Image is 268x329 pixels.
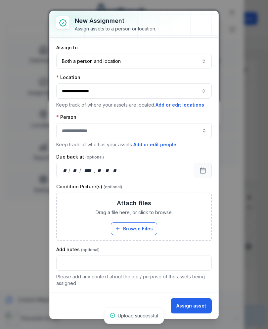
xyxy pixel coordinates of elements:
p: Keep track of where your assets are located. [56,101,212,109]
button: Add or edit people [133,141,177,148]
div: minute, [104,167,111,174]
div: year, [82,167,94,174]
div: Assign assets to a person or location. [75,25,156,32]
div: / [79,167,82,174]
div: am/pm, [112,167,119,174]
div: , [94,167,96,174]
label: Person [56,114,76,120]
button: Calendar [194,163,212,178]
p: Please add any context about the job / purpose of the assets being assigned [56,273,212,287]
button: Add or edit locations [155,101,204,109]
div: month, [71,167,80,174]
p: Keep track of who has your assets. [56,141,212,148]
button: Assign asset [171,298,212,313]
h3: New assignment [75,16,156,25]
label: Location [56,74,80,81]
button: Browse Files [111,222,157,235]
input: assignment-add:person-label [56,123,212,138]
label: Add notes [56,246,100,253]
div: day, [62,167,68,174]
label: Condition [56,292,99,299]
label: Condition Picture(s) [56,183,122,190]
span: Upload successful [118,313,158,318]
div: / [68,167,71,174]
div: hour, [96,167,103,174]
h3: Attach files [117,199,151,208]
label: Due back at [56,154,104,160]
div: : [103,167,104,174]
span: Drag a file here, or click to browse. [96,209,173,216]
label: Assign to... [56,44,82,51]
button: Both a person and location [56,54,212,69]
